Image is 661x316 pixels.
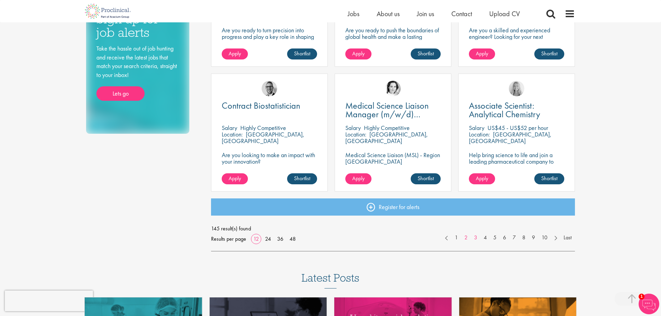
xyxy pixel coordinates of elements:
[96,86,145,101] a: Lets go
[211,234,246,244] span: Results per page
[222,27,317,46] p: Are you ready to turn precision into progress and play a key role in shaping the future of pharma...
[345,130,428,145] p: [GEOGRAPHIC_DATA], [GEOGRAPHIC_DATA]
[476,50,488,57] span: Apply
[222,152,317,165] p: Are you looking to make an impact with your innovation?
[287,235,298,242] a: 48
[509,81,524,96] img: Shannon Briggs
[500,234,510,242] a: 6
[639,294,659,314] img: Chatbot
[345,48,371,59] a: Apply
[411,173,441,184] a: Shortlist
[275,235,286,242] a: 36
[240,124,286,132] p: Highly Competitive
[222,48,248,59] a: Apply
[377,9,400,18] a: About us
[490,234,500,242] a: 5
[5,291,93,311] iframe: reCAPTCHA
[469,101,564,119] a: Associate Scientist: Analytical Chemistry
[639,294,644,299] span: 1
[385,81,401,96] img: Greta Prestel
[469,130,490,138] span: Location:
[222,173,248,184] a: Apply
[229,50,241,57] span: Apply
[96,44,179,101] div: Take the hassle out of job hunting and receive the latest jobs that match your search criteria, s...
[345,101,441,119] a: Medical Science Liaison Manager (m/w/d) Nephrologie
[287,48,317,59] a: Shortlist
[469,173,495,184] a: Apply
[345,173,371,184] a: Apply
[287,173,317,184] a: Shortlist
[487,124,548,132] p: US$45 - US$52 per hour
[469,152,564,184] p: Help bring science to life and join a leading pharmaceutical company to play a key role in delive...
[471,234,481,242] a: 3
[222,100,300,111] span: Contract Biostatistician
[469,48,495,59] a: Apply
[469,124,484,132] span: Salary
[302,272,359,288] h3: Latest Posts
[509,234,519,242] a: 7
[222,130,243,138] span: Location:
[489,9,520,18] a: Upload CV
[345,152,441,165] p: Medical Science Liaison (MSL) - Region [GEOGRAPHIC_DATA]
[96,12,179,39] h3: Sign up for job alerts
[469,100,540,120] span: Associate Scientist: Analytical Chemistry
[262,81,277,96] img: George Breen
[476,175,488,182] span: Apply
[251,235,261,242] a: 12
[345,27,441,59] p: Are you ready to push the boundaries of global health and make a lasting impact? This role at a h...
[538,234,551,242] a: 10
[417,9,434,18] a: Join us
[534,48,564,59] a: Shortlist
[211,198,575,216] a: Register for alerts
[451,9,472,18] a: Contact
[222,101,317,110] a: Contract Biostatistician
[222,130,304,145] p: [GEOGRAPHIC_DATA], [GEOGRAPHIC_DATA]
[345,130,366,138] span: Location:
[469,27,564,53] p: Are you a skilled and experienced engineer? Looking for your next opportunity to assist with impa...
[469,130,552,145] p: [GEOGRAPHIC_DATA], [GEOGRAPHIC_DATA]
[222,124,237,132] span: Salary
[480,234,490,242] a: 4
[411,48,441,59] a: Shortlist
[519,234,529,242] a: 8
[345,124,361,132] span: Salary
[345,100,429,129] span: Medical Science Liaison Manager (m/w/d) Nephrologie
[451,234,461,242] a: 1
[352,50,365,57] span: Apply
[352,175,365,182] span: Apply
[348,9,359,18] a: Jobs
[364,124,410,132] p: Highly Competitive
[528,234,538,242] a: 9
[461,234,471,242] a: 2
[534,173,564,184] a: Shortlist
[560,234,575,242] a: Last
[229,175,241,182] span: Apply
[263,235,273,242] a: 24
[211,224,575,234] span: 145 result(s) found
